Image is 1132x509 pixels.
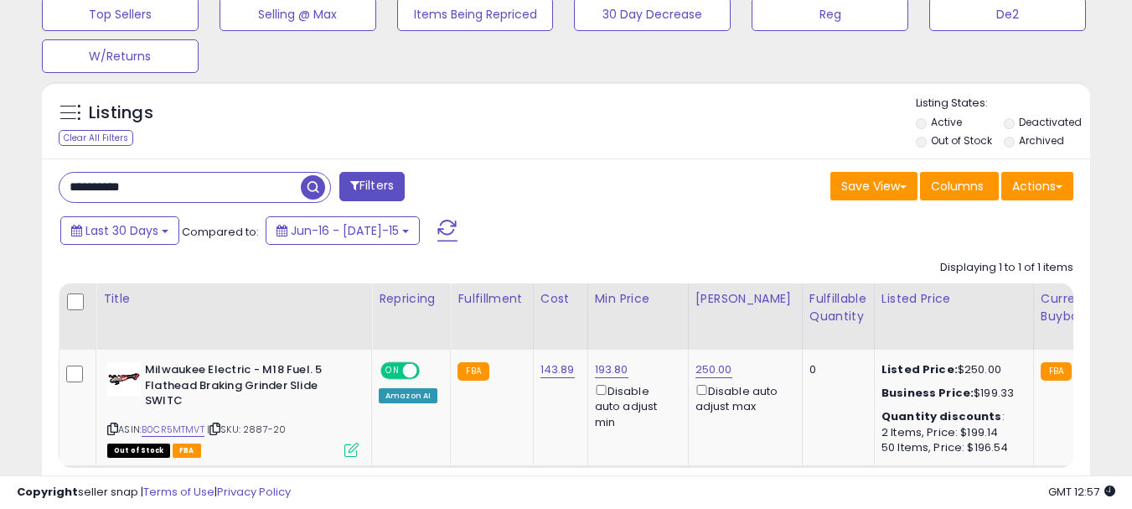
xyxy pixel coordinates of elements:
b: Business Price: [881,385,974,401]
a: B0CR5MTMVT [142,423,204,437]
small: FBA [457,362,488,381]
div: Title [103,290,364,308]
div: : [881,409,1021,424]
div: Disable auto adjust max [695,382,789,414]
a: 250.00 [695,361,732,378]
div: Amazon AI [379,388,437,403]
label: Active [931,115,962,129]
div: Listed Price [881,290,1026,308]
span: FBA [173,444,201,458]
a: 193.80 [595,361,628,378]
span: Compared to: [182,224,259,240]
a: Privacy Policy [217,484,291,500]
span: ON [382,364,403,378]
span: Columns [931,178,984,195]
h5: Listings [89,101,153,125]
div: Cost [540,290,581,308]
div: Fulfillment [457,290,525,308]
b: Milwaukee Electric - M18 Fuel. 5 Flathead Braking Grinder Slide SWITC [145,362,349,413]
p: Listing States: [916,96,1090,112]
small: FBA [1041,362,1072,381]
b: Quantity discounts [881,408,1002,424]
div: 2 Items, Price: $199.14 [881,425,1021,440]
div: Current Buybox Price [1041,290,1127,325]
button: Filters [339,172,405,201]
label: Out of Stock [931,133,992,148]
span: Last 30 Days [85,222,158,239]
div: $199.33 [881,386,1021,401]
button: Save View [830,172,917,200]
a: Terms of Use [143,484,215,500]
div: $250.00 [881,362,1021,377]
label: Archived [1019,133,1064,148]
div: Clear All Filters [59,130,133,146]
div: ASIN: [107,362,359,455]
b: Listed Price: [881,361,958,377]
div: 0 [809,362,861,377]
div: Fulfillable Quantity [809,290,867,325]
div: [PERSON_NAME] [695,290,795,308]
div: Min Price [595,290,681,308]
a: 143.89 [540,361,575,378]
span: Jun-16 - [DATE]-15 [291,222,399,239]
button: W/Returns [42,39,199,73]
span: 2025-08-15 12:57 GMT [1048,484,1115,500]
button: Columns [920,172,999,200]
img: 31aVLsEQWxL._SL40_.jpg [107,362,141,396]
strong: Copyright [17,484,78,500]
span: OFF [417,364,444,378]
button: Jun-16 - [DATE]-15 [266,216,420,245]
div: Disable auto adjust min [595,382,675,430]
div: 50 Items, Price: $196.54 [881,440,1021,455]
div: seller snap | | [17,485,291,501]
label: Deactivated [1019,115,1082,129]
div: Repricing [379,290,443,308]
div: Displaying 1 to 1 of 1 items [940,260,1073,276]
span: All listings that are currently out of stock and unavailable for purchase on Amazon [107,444,170,458]
button: Actions [1001,172,1073,200]
span: | SKU: 2887-20 [207,423,286,436]
button: Last 30 Days [60,216,179,245]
